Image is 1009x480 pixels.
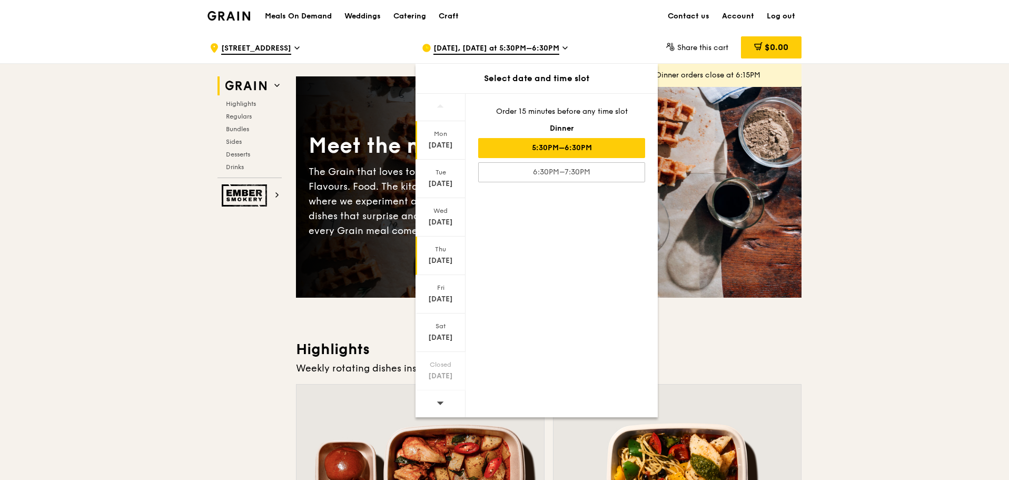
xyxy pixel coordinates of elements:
span: Highlights [226,100,256,107]
div: Meet the new Grain [309,132,549,160]
a: Catering [387,1,432,32]
h3: Highlights [296,340,802,359]
span: Regulars [226,113,252,120]
a: Contact us [661,1,716,32]
span: [STREET_ADDRESS] [221,43,291,55]
a: Account [716,1,760,32]
div: Tue [417,168,464,177]
a: Craft [432,1,465,32]
div: Mon [417,130,464,138]
span: Desserts [226,151,250,158]
div: [DATE] [417,294,464,305]
span: Sides [226,138,242,145]
span: Share this cart [677,43,728,52]
span: $0.00 [765,42,788,52]
div: Wed [417,207,464,215]
a: Weddings [338,1,387,32]
a: Log out [760,1,802,32]
div: [DATE] [417,217,464,228]
div: Dinner [478,123,645,134]
div: Select date and time slot [416,72,658,85]
div: [DATE] [417,332,464,343]
div: Fri [417,283,464,292]
div: Catering [393,1,426,32]
div: Craft [439,1,459,32]
div: Weddings [344,1,381,32]
div: Dinner orders close at 6:15PM [656,70,793,81]
span: Drinks [226,163,244,171]
div: 6:30PM–7:30PM [478,162,645,182]
span: Bundles [226,125,249,133]
div: Order 15 minutes before any time slot [478,106,645,117]
h1: Meals On Demand [265,11,332,22]
div: Thu [417,245,464,253]
div: 5:30PM–6:30PM [478,138,645,158]
img: Grain web logo [222,76,270,95]
div: [DATE] [417,140,464,151]
img: Grain [207,11,250,21]
div: Weekly rotating dishes inspired by flavours from around the world. [296,361,802,376]
div: Closed [417,360,464,369]
div: The Grain that loves to play. With ingredients. Flavours. Food. The kitchen is our happy place, w... [309,164,549,238]
span: [DATE], [DATE] at 5:30PM–6:30PM [433,43,559,55]
img: Ember Smokery web logo [222,184,270,207]
div: [DATE] [417,371,464,381]
div: [DATE] [417,256,464,266]
div: Sat [417,322,464,330]
div: [DATE] [417,179,464,189]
